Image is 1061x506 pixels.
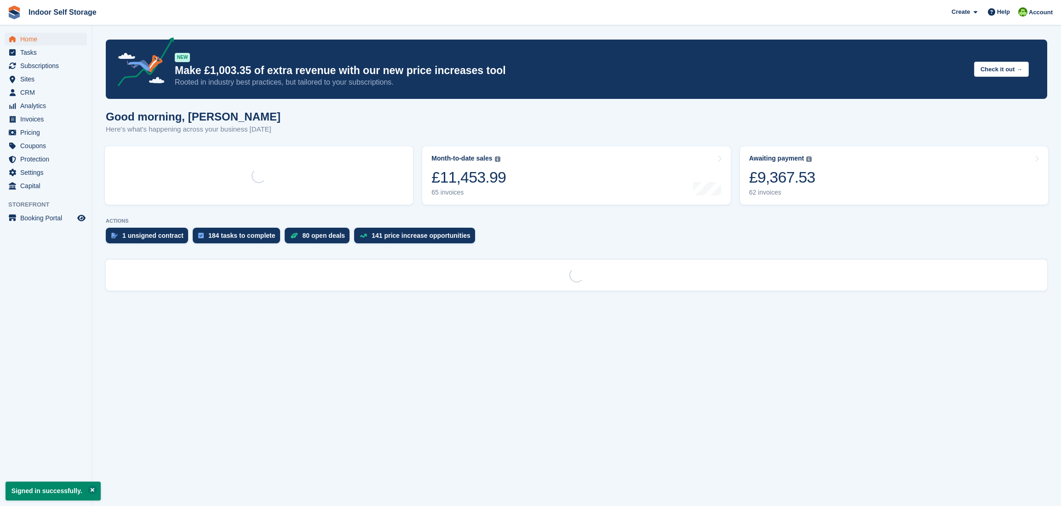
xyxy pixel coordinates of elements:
[974,62,1029,77] button: Check it out →
[5,113,87,126] a: menu
[20,46,75,59] span: Tasks
[122,232,184,239] div: 1 unsigned contract
[25,5,100,20] a: Indoor Self Storage
[110,37,174,90] img: price-adjustments-announcement-icon-8257ccfd72463d97f412b2fc003d46551f7dbcb40ab6d574587a9cd5c0d94...
[106,218,1047,224] p: ACTIONS
[20,113,75,126] span: Invoices
[495,156,500,162] img: icon-info-grey-7440780725fd019a000dd9b08b2336e03edf1995a4989e88bcd33f0948082b44.svg
[303,232,345,239] div: 80 open deals
[1018,7,1027,17] img: Helen Wilson
[5,153,87,166] a: menu
[175,77,967,87] p: Rooted in industry best practices, but tailored to your subscriptions.
[193,228,285,248] a: 184 tasks to complete
[175,53,190,62] div: NEW
[372,232,470,239] div: 141 price increase opportunities
[5,33,87,46] a: menu
[5,73,87,86] a: menu
[20,139,75,152] span: Coupons
[5,59,87,72] a: menu
[8,200,92,209] span: Storefront
[806,156,812,162] img: icon-info-grey-7440780725fd019a000dd9b08b2336e03edf1995a4989e88bcd33f0948082b44.svg
[6,482,101,500] p: Signed in successfully.
[20,33,75,46] span: Home
[20,59,75,72] span: Subscriptions
[740,146,1048,205] a: Awaiting payment £9,367.53 62 invoices
[285,228,355,248] a: 80 open deals
[20,126,75,139] span: Pricing
[749,155,804,162] div: Awaiting payment
[5,139,87,152] a: menu
[290,232,298,239] img: deal-1b604bf984904fb50ccaf53a9ad4b4a5d6e5aea283cecdc64d6e3604feb123c2.svg
[5,126,87,139] a: menu
[431,189,506,196] div: 65 invoices
[106,124,281,135] p: Here's what's happening across your business [DATE]
[20,179,75,192] span: Capital
[749,168,815,187] div: £9,367.53
[20,212,75,224] span: Booking Portal
[1029,8,1053,17] span: Account
[76,213,87,224] a: Preview store
[20,73,75,86] span: Sites
[5,46,87,59] a: menu
[354,228,480,248] a: 141 price increase opportunities
[175,64,967,77] p: Make £1,003.35 of extra revenue with our new price increases tool
[5,99,87,112] a: menu
[997,7,1010,17] span: Help
[20,86,75,99] span: CRM
[952,7,970,17] span: Create
[5,179,87,192] a: menu
[5,212,87,224] a: menu
[360,234,367,238] img: price_increase_opportunities-93ffe204e8149a01c8c9dc8f82e8f89637d9d84a8eef4429ea346261dce0b2c0.svg
[7,6,21,19] img: stora-icon-8386f47178a22dfd0bd8f6a31ec36ba5ce8667c1dd55bd0f319d3a0aa187defe.svg
[5,166,87,179] a: menu
[431,168,506,187] div: £11,453.99
[749,189,815,196] div: 62 invoices
[5,86,87,99] a: menu
[106,110,281,123] h1: Good morning, [PERSON_NAME]
[208,232,275,239] div: 184 tasks to complete
[198,233,204,238] img: task-75834270c22a3079a89374b754ae025e5fb1db73e45f91037f5363f120a921f8.svg
[20,166,75,179] span: Settings
[111,233,118,238] img: contract_signature_icon-13c848040528278c33f63329250d36e43548de30e8caae1d1a13099fd9432cc5.svg
[431,155,492,162] div: Month-to-date sales
[20,99,75,112] span: Analytics
[20,153,75,166] span: Protection
[422,146,730,205] a: Month-to-date sales £11,453.99 65 invoices
[106,228,193,248] a: 1 unsigned contract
